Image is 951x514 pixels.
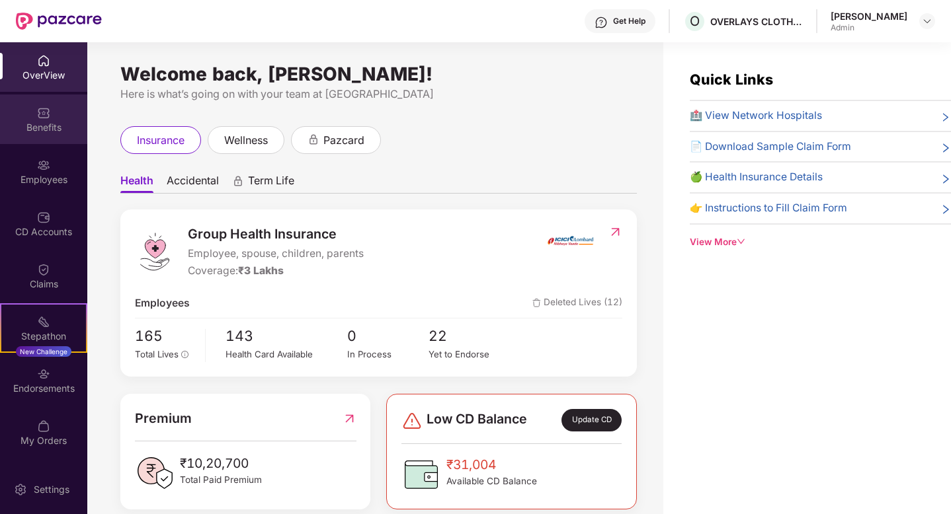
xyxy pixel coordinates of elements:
span: 👉 Instructions to Fill Claim Form [690,200,847,217]
span: ₹3 Lakhs [238,264,284,277]
div: Yet to Endorse [429,348,510,361]
img: svg+xml;base64,PHN2ZyBpZD0iRHJvcGRvd24tMzJ4MzIiIHhtbG5zPSJodHRwOi8vd3d3LnczLm9yZy8yMDAwL3N2ZyIgd2... [922,16,932,26]
span: Deleted Lives (12) [532,295,622,312]
span: Employee, spouse, children, parents [188,246,364,262]
img: svg+xml;base64,PHN2ZyBpZD0iRW1wbG95ZWVzIiB4bWxucz0iaHR0cDovL3d3dy53My5vcmcvMjAwMC9zdmciIHdpZHRoPS... [37,159,50,172]
span: Employees [135,295,190,312]
span: 165 [135,325,196,347]
span: right [940,110,951,124]
span: Term Life [248,174,294,193]
span: Total Paid Premium [180,473,262,487]
img: CDBalanceIcon [401,455,441,494]
div: In Process [347,348,429,361]
span: Available CD Balance [446,474,537,488]
img: New Pazcare Logo [16,13,102,30]
span: wellness [224,132,268,149]
span: ₹10,20,700 [180,453,262,473]
span: 22 [429,325,510,347]
span: 📄 Download Sample Claim Form [690,139,851,155]
span: right [940,141,951,155]
span: 0 [347,325,429,347]
div: animation [308,133,319,145]
img: svg+xml;base64,PHN2ZyBpZD0iSGVscC0zMngzMiIgeG1sbnM9Imh0dHA6Ly93d3cudzMub3JnLzIwMDAvc3ZnIiB3aWR0aD... [595,16,608,29]
img: svg+xml;base64,PHN2ZyBpZD0iQ0RfQWNjb3VudHMiIGRhdGEtbmFtZT0iQ0QgQWNjb3VudHMiIHhtbG5zPSJodHRwOi8vd3... [37,211,50,224]
span: down [737,237,746,246]
img: svg+xml;base64,PHN2ZyBpZD0iRW5kb3JzZW1lbnRzIiB4bWxucz0iaHR0cDovL3d3dy53My5vcmcvMjAwMC9zdmciIHdpZH... [37,367,50,381]
span: Quick Links [690,71,773,88]
div: OVERLAYS CLOTHING PRIVATE LIMITED [710,15,803,28]
span: pazcard [323,132,364,149]
span: Premium [135,408,192,429]
div: Here is what’s going on with your team at [GEOGRAPHIC_DATA] [120,86,637,102]
img: svg+xml;base64,PHN2ZyBpZD0iTXlfT3JkZXJzIiBkYXRhLW5hbWU9Ik15IE9yZGVycyIgeG1sbnM9Imh0dHA6Ly93d3cudz... [37,420,50,433]
span: Health [120,174,153,193]
img: PaidPremiumIcon [135,453,175,493]
div: Stepathon [1,330,86,343]
img: logo [135,232,175,272]
img: svg+xml;base64,PHN2ZyBpZD0iQ2xhaW0iIHhtbG5zPSJodHRwOi8vd3d3LnczLm9yZy8yMDAwL3N2ZyIgd2lkdGg9IjIwIi... [37,263,50,276]
div: Health Card Available [226,348,347,361]
img: svg+xml;base64,PHN2ZyBpZD0iQmVuZWZpdHMiIHhtbG5zPSJodHRwOi8vd3d3LnczLm9yZy8yMDAwL3N2ZyIgd2lkdGg9Ij... [37,106,50,120]
div: Admin [831,22,907,33]
span: O [690,13,700,29]
span: 🍏 Health Insurance Details [690,169,823,186]
div: Coverage: [188,263,364,279]
div: [PERSON_NAME] [831,10,907,22]
div: Welcome back, [PERSON_NAME]! [120,69,637,79]
span: right [940,203,951,217]
span: right [940,172,951,186]
span: info-circle [181,351,189,359]
div: Get Help [613,16,645,26]
span: 🏥 View Network Hospitals [690,108,822,124]
img: insurerIcon [546,224,595,257]
img: svg+xml;base64,PHN2ZyBpZD0iU2V0dGluZy0yMHgyMCIgeG1sbnM9Imh0dHA6Ly93d3cudzMub3JnLzIwMDAvc3ZnIiB3aW... [14,483,27,496]
div: View More [690,235,951,249]
div: Settings [30,483,73,496]
span: Low CD Balance [427,409,527,431]
span: Group Health Insurance [188,224,364,244]
img: RedirectIcon [343,408,356,429]
span: 143 [226,325,347,347]
img: svg+xml;base64,PHN2ZyBpZD0iSG9tZSIgeG1sbnM9Imh0dHA6Ly93d3cudzMub3JnLzIwMDAvc3ZnIiB3aWR0aD0iMjAiIG... [37,54,50,67]
span: ₹31,004 [446,455,537,474]
img: svg+xml;base64,PHN2ZyB4bWxucz0iaHR0cDovL3d3dy53My5vcmcvMjAwMC9zdmciIHdpZHRoPSIyMSIgaGVpZ2h0PSIyMC... [37,315,50,328]
span: insurance [137,132,185,149]
img: svg+xml;base64,PHN2ZyBpZD0iRGFuZ2VyLTMyeDMyIiB4bWxucz0iaHR0cDovL3d3dy53My5vcmcvMjAwMC9zdmciIHdpZH... [401,410,423,431]
img: deleteIcon [532,299,541,307]
span: Accidental [167,174,219,193]
img: RedirectIcon [608,225,622,239]
div: Update CD [561,409,622,431]
div: New Challenge [16,346,71,357]
div: animation [232,175,244,187]
span: Total Lives [135,349,179,359]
